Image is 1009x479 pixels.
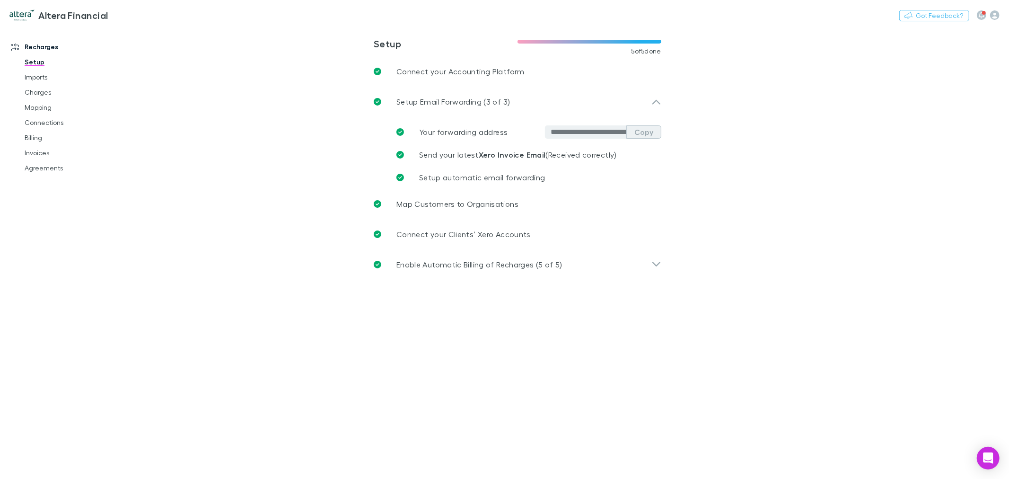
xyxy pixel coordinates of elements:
[366,219,669,249] a: Connect your Clients’ Xero Accounts
[374,38,518,49] h3: Setup
[9,9,35,21] img: Altera Financial's Logo
[38,9,108,21] h3: Altera Financial
[15,130,131,145] a: Billing
[389,166,661,189] a: Setup automatic email forwarding
[15,100,131,115] a: Mapping
[366,56,669,87] a: Connect your Accounting Platform
[366,87,669,117] div: Setup Email Forwarding (3 of 3)
[366,189,669,219] a: Map Customers to Organisations
[15,54,131,70] a: Setup
[15,145,131,160] a: Invoices
[4,4,114,27] a: Altera Financial
[977,447,1000,470] div: Open Intercom Messenger
[15,160,131,176] a: Agreements
[396,259,562,270] p: Enable Automatic Billing of Recharges (5 of 5)
[626,125,661,139] button: Copy
[396,66,525,77] p: Connect your Accounting Platform
[366,249,669,280] div: Enable Automatic Billing of Recharges (5 of 5)
[396,229,531,240] p: Connect your Clients’ Xero Accounts
[631,47,661,55] span: 5 of 5 done
[899,10,969,21] button: Got Feedback?
[2,39,131,54] a: Recharges
[479,150,546,160] strong: Xero Invoice Email
[419,173,545,182] span: Setup automatic email forwarding
[419,150,617,159] span: Send your latest (Received correctly)
[15,115,131,130] a: Connections
[15,70,131,85] a: Imports
[396,198,518,210] p: Map Customers to Organisations
[396,96,510,107] p: Setup Email Forwarding (3 of 3)
[15,85,131,100] a: Charges
[389,143,661,166] a: Send your latestXero Invoice Email(Received correctly)
[419,127,508,136] span: Your forwarding address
